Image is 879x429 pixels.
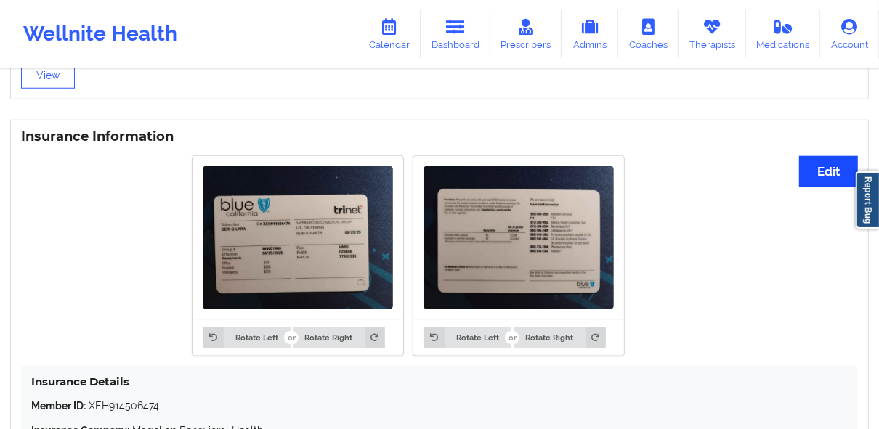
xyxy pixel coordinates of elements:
h3: Insurance Information [21,128,858,145]
img: Geri G. Lara [203,166,393,309]
a: Admins [562,10,618,58]
a: Therapists [679,10,746,58]
a: Prescribers [490,10,562,58]
p: XEH914506474 [31,399,848,413]
button: View [21,62,75,89]
button: Edit [799,156,858,187]
a: Report Bug [856,171,879,229]
a: Medications [746,10,821,58]
a: Calendar [358,10,421,58]
a: Coaches [618,10,679,58]
img: Geri G. Lara [424,166,614,309]
button: Rotate Right [293,327,385,348]
a: Dashboard [421,10,490,58]
h4: Insurance Details [31,375,848,388]
button: Rotate Right [514,327,606,348]
a: Account [820,10,879,58]
button: Rotate Left [203,327,290,348]
button: Rotate Left [424,327,511,348]
strong: Member ID: [31,400,86,412]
